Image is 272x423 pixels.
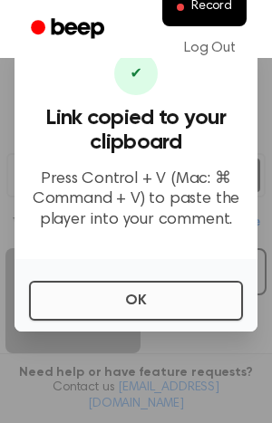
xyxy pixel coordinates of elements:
a: Log Out [166,26,254,70]
button: OK [29,281,243,321]
a: Beep [18,12,121,47]
div: ✔ [114,52,158,95]
p: Press Control + V (Mac: ⌘ Command + V) to paste the player into your comment. [29,169,243,231]
h3: Link copied to your clipboard [29,106,243,155]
